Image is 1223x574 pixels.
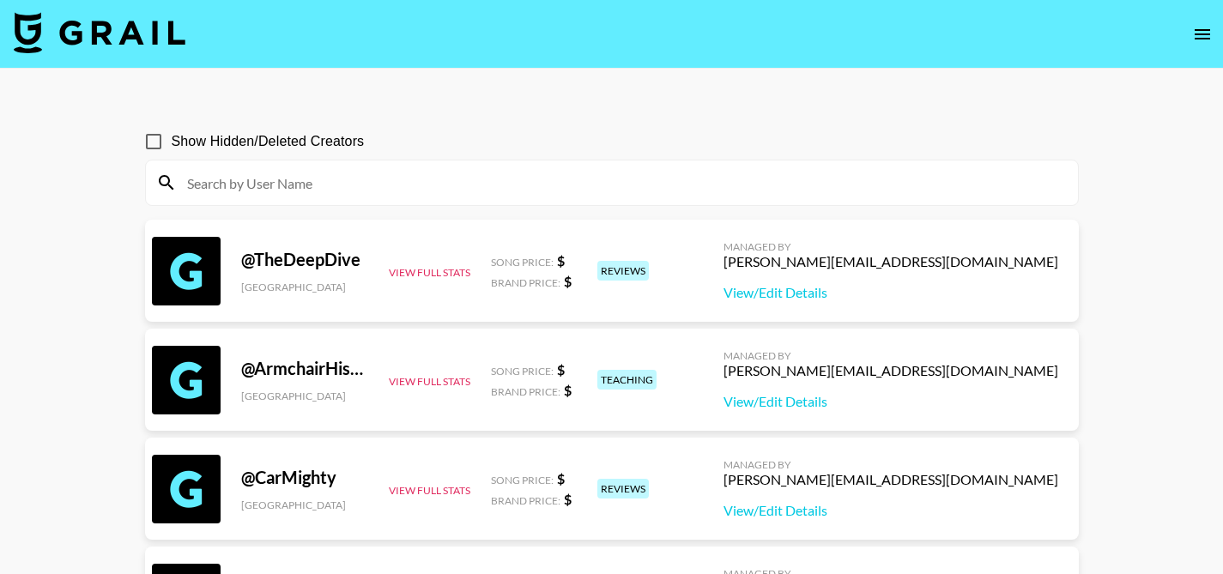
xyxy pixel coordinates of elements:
[241,249,368,270] div: @ TheDeepDive
[724,393,1058,410] a: View/Edit Details
[564,273,572,289] strong: $
[557,252,565,269] strong: $
[724,362,1058,379] div: [PERSON_NAME][EMAIL_ADDRESS][DOMAIN_NAME]
[241,281,368,293] div: [GEOGRAPHIC_DATA]
[491,385,560,398] span: Brand Price:
[724,502,1058,519] a: View/Edit Details
[491,276,560,289] span: Brand Price:
[241,467,368,488] div: @ CarMighty
[491,474,554,486] span: Song Price:
[597,261,649,281] div: reviews
[389,375,470,388] button: View Full Stats
[491,365,554,378] span: Song Price:
[241,358,368,379] div: @ ArmchairHistorian
[389,266,470,279] button: View Full Stats
[241,498,368,511] div: [GEOGRAPHIC_DATA]
[724,284,1058,301] a: View/Edit Details
[724,458,1058,471] div: Managed By
[597,479,649,498] div: reviews
[389,484,470,497] button: View Full Stats
[491,256,554,269] span: Song Price:
[491,494,560,507] span: Brand Price:
[557,361,565,378] strong: $
[724,240,1058,253] div: Managed By
[724,471,1058,488] div: [PERSON_NAME][EMAIL_ADDRESS][DOMAIN_NAME]
[564,382,572,398] strong: $
[724,253,1058,270] div: [PERSON_NAME][EMAIL_ADDRESS][DOMAIN_NAME]
[14,12,185,53] img: Grail Talent
[597,370,657,390] div: teaching
[564,491,572,507] strong: $
[172,131,365,152] span: Show Hidden/Deleted Creators
[724,349,1058,362] div: Managed By
[241,390,368,402] div: [GEOGRAPHIC_DATA]
[1185,17,1220,51] button: open drawer
[557,470,565,486] strong: $
[177,169,1068,196] input: Search by User Name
